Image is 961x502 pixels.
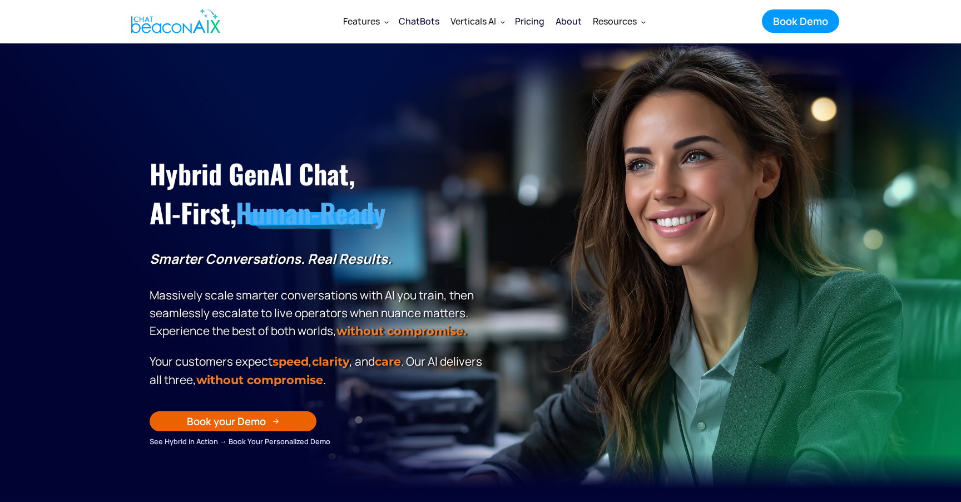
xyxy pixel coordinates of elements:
[587,8,650,35] div: Resources
[338,8,393,35] div: Features
[273,418,279,425] img: Arrow
[336,324,466,338] strong: without compromise.
[384,19,389,24] img: Dropdown
[187,414,266,429] div: Book your Demo
[515,13,544,29] div: Pricing
[393,7,445,36] a: ChatBots
[150,250,486,340] p: Massively scale smarter conversations with AI you train, then seamlessly escalate to live operato...
[773,14,828,28] div: Book Demo
[343,13,380,29] div: Features
[150,411,316,431] a: Book your Demo
[273,355,309,368] strong: speed
[150,435,486,447] div: See Hybrid in Action → Book Your Personalized Demo
[236,193,385,233] span: Human-Ready
[150,249,392,268] strong: Smarter Conversations. Real Results.
[550,7,587,36] a: About
[509,7,550,36] a: Pricing
[399,13,439,29] div: ChatBots
[150,154,486,233] h1: Hybrid GenAI Chat, AI-First,
[122,2,226,41] a: home
[150,352,486,389] p: Your customers expect , , and . Our Al delivers all three, .
[593,13,637,29] div: Resources
[762,9,839,33] a: Book Demo
[450,13,496,29] div: Verticals AI
[501,19,505,24] img: Dropdown
[196,373,323,387] span: without compromise
[312,355,349,368] span: clarity
[375,355,401,368] span: care
[641,19,646,24] img: Dropdown
[445,8,509,35] div: Verticals AI
[556,13,582,29] div: About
